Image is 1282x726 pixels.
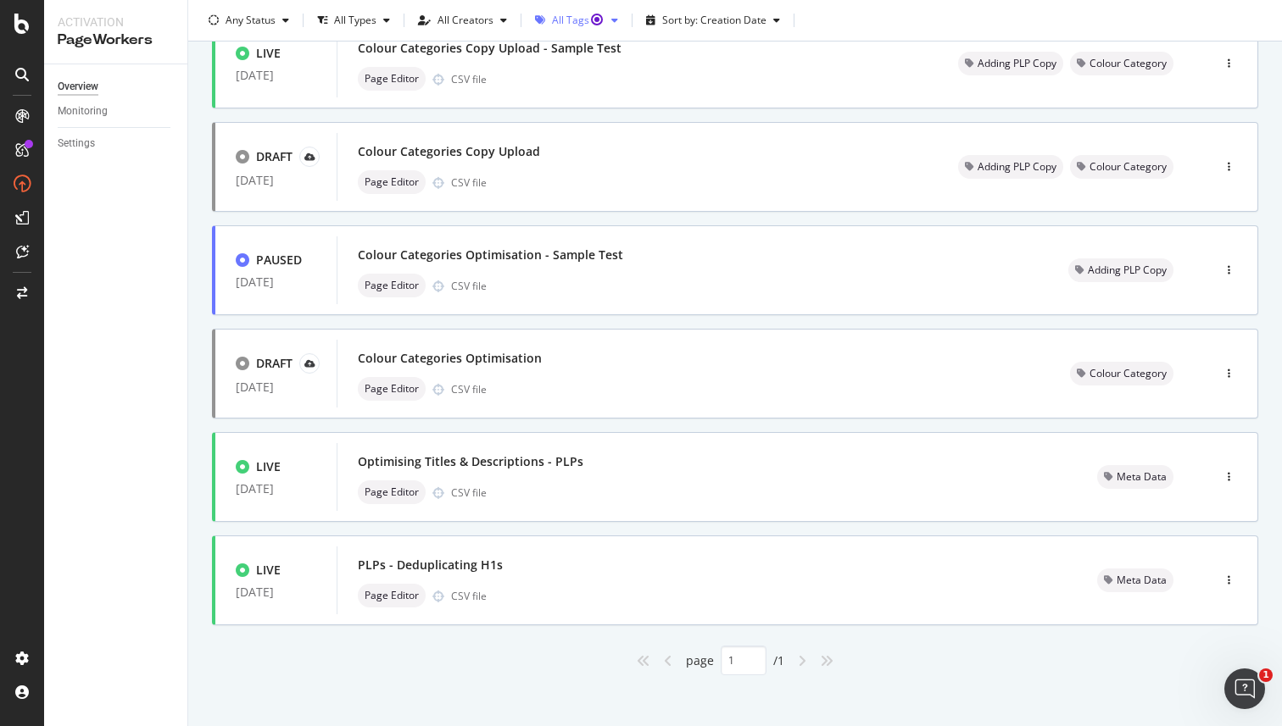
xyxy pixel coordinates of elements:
div: All Tags [552,15,605,25]
div: angle-left [657,647,679,674]
div: Any Status [226,15,276,25]
span: Page Editor [365,384,419,394]
div: PageWorkers [58,30,174,50]
div: neutral label [1070,362,1173,385]
div: angle-right [791,647,813,674]
button: All Creators [411,7,514,34]
div: neutral label [358,67,426,91]
div: Activation [58,14,174,30]
div: Settings [58,135,95,152]
div: Monitoring [58,103,108,120]
div: All Types [334,15,376,25]
div: neutral label [958,52,1063,75]
div: neutral label [1070,52,1173,75]
span: Meta Data [1117,472,1167,482]
div: LIVE [256,458,281,475]
span: Colour Category [1090,58,1167,69]
div: neutral label [358,377,426,401]
div: CSV file [451,382,487,396]
div: neutral label [358,170,426,194]
div: [DATE] [236,482,316,496]
div: Overview [58,78,98,96]
div: [DATE] [236,69,316,82]
div: LIVE [256,562,281,579]
span: Adding PLP Copy [978,162,1056,172]
div: All Creators [438,15,493,25]
div: neutral label [358,584,426,607]
div: Tooltip anchor [589,12,605,27]
div: Colour Categories Optimisation [358,350,542,367]
div: neutral label [1068,258,1173,282]
div: CSV file [451,485,487,500]
div: [DATE] [236,585,316,599]
div: angles-left [630,647,657,674]
div: [DATE] [236,380,316,394]
div: LIVE [256,45,281,62]
div: Colour Categories Copy Upload [358,143,540,160]
button: All Types [310,7,397,34]
span: Colour Category [1090,162,1167,172]
span: Page Editor [365,280,419,291]
span: Colour Category [1090,369,1167,379]
span: Meta Data [1117,575,1167,585]
div: DRAFT [256,148,293,165]
div: CSV file [451,279,487,293]
span: Page Editor [365,177,419,187]
span: Page Editor [365,590,419,601]
div: PLPs - Deduplicating H1s [358,557,503,574]
a: Monitoring [58,103,176,120]
button: Sort by: Creation Date [639,7,787,34]
div: Sort by: Creation Date [662,15,766,25]
span: Adding PLP Copy [1088,265,1167,275]
div: angles-right [813,647,840,674]
div: neutral label [358,274,426,297]
div: Colour Categories Optimisation - Sample Test [358,247,623,263]
div: PAUSED [256,252,302,269]
span: 1 [1259,668,1273,682]
div: neutral label [958,155,1063,179]
div: [DATE] [236,174,316,187]
button: All TagsTooltip anchor [528,7,625,34]
div: CSV file [451,589,487,603]
div: Colour Categories Copy Upload - Sample Test [358,40,621,57]
div: neutral label [1070,155,1173,179]
div: DRAFT [256,355,293,372]
span: Page Editor [365,487,419,497]
div: CSV file [451,175,487,190]
div: Optimising Titles & Descriptions - PLPs [358,453,583,470]
span: Page Editor [365,74,419,84]
div: neutral label [1097,568,1173,592]
div: page / 1 [686,646,784,675]
div: CSV file [451,72,487,86]
a: Overview [58,78,176,96]
div: [DATE] [236,275,316,289]
span: Adding PLP Copy [978,58,1056,69]
div: neutral label [1097,465,1173,489]
iframe: Intercom live chat [1224,668,1265,709]
div: neutral label [358,480,426,504]
button: Any Status [202,7,296,34]
a: Settings [58,135,176,152]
